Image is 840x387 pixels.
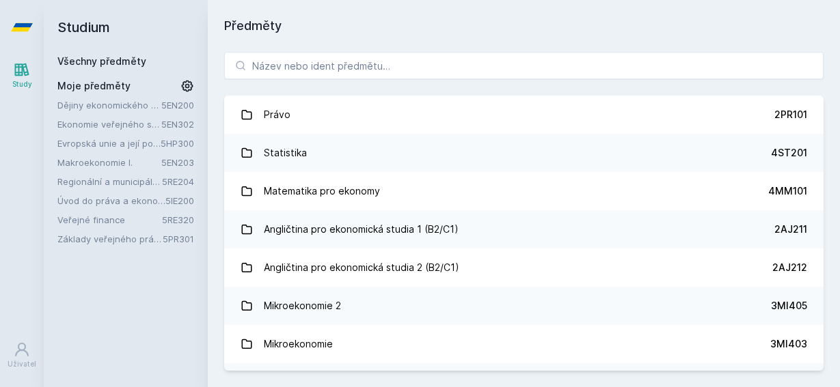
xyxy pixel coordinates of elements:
[771,299,807,313] div: 3MI405
[8,359,36,369] div: Uživatel
[771,146,807,160] div: 4ST201
[774,108,807,121] div: 2PR101
[57,79,131,93] span: Moje předměty
[224,287,824,325] a: Mikroekonomie 2 3MI405
[224,52,824,79] input: Název nebo ident předmětu…
[57,55,146,67] a: Všechny předměty
[57,232,163,246] a: Základy veřejného práva pro podnikatele
[264,139,307,167] div: Statistika
[224,172,824,210] a: Matematika pro ekonomy 4MM101
[770,337,807,351] div: 3MI403
[224,325,824,363] a: Mikroekonomie 3MI403
[772,261,807,274] div: 2AJ212
[224,96,824,134] a: Právo 2PR101
[57,175,162,188] a: Regionální a municipální ekonomie
[774,223,807,236] div: 2AJ211
[163,233,194,244] a: 5PR301
[57,194,165,207] a: Úvod do práva a ekonomie
[162,214,194,225] a: 5RE320
[57,156,161,169] a: Makroekonomie I.
[57,137,161,150] a: Evropská unie a její politiky
[264,254,459,281] div: Angličtina pro ekonomická studia 2 (B2/C1)
[57,117,161,131] a: Ekonomie veřejného sektoru
[161,119,194,130] a: 5EN302
[57,98,161,112] a: Dějiny ekonomického myšlení
[224,248,824,287] a: Angličtina pro ekonomická studia 2 (B2/C1) 2AJ212
[264,101,290,128] div: Právo
[161,157,194,168] a: 5EN203
[161,100,194,111] a: 5EN200
[264,216,459,243] div: Angličtina pro ekonomická studia 1 (B2/C1)
[3,334,41,376] a: Uživatel
[224,134,824,172] a: Statistika 4ST201
[162,176,194,187] a: 5RE204
[224,16,824,35] h1: Předměty
[768,184,807,198] div: 4MM101
[264,330,333,358] div: Mikroekonomie
[57,213,162,227] a: Veřejné finance
[224,210,824,248] a: Angličtina pro ekonomická studia 1 (B2/C1) 2AJ211
[264,292,341,319] div: Mikroekonomie 2
[3,55,41,96] a: Study
[12,79,32,89] div: Study
[264,177,380,205] div: Matematika pro ekonomy
[161,138,194,149] a: 5HP300
[165,195,194,206] a: 5IE200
